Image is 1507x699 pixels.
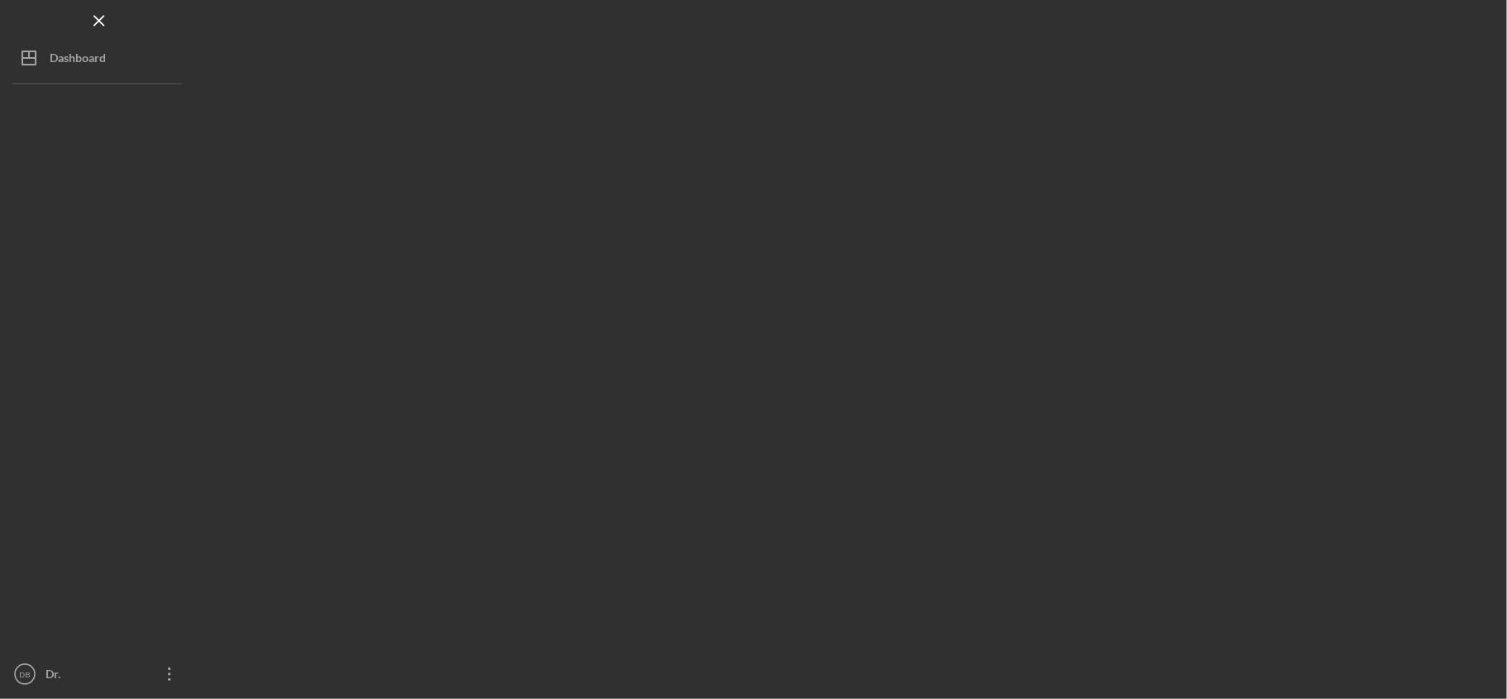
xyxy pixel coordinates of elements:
button: DBDr. [PERSON_NAME] [8,658,190,691]
button: Dashboard [8,41,190,75]
div: Dashboard [50,41,106,79]
text: DB [19,670,30,679]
